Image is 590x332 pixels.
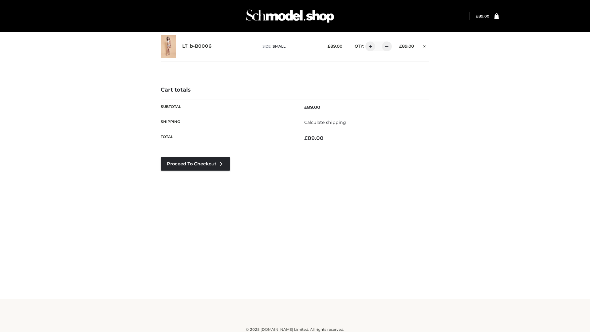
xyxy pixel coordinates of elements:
span: £ [476,14,478,18]
a: £89.00 [476,14,489,18]
p: size : [262,44,318,49]
a: Remove this item [420,41,429,49]
h4: Cart totals [161,87,429,93]
bdi: 89.00 [476,14,489,18]
a: Proceed to Checkout [161,157,230,171]
span: £ [304,105,307,110]
span: £ [399,44,402,49]
div: QTY: [348,41,390,51]
th: Shipping [161,115,295,130]
a: Calculate shipping [304,120,346,125]
span: SMALL [273,44,285,49]
bdi: 89.00 [304,105,320,110]
img: LT_b-B0006 - SMALL [161,35,176,58]
a: LT_b-B0006 [182,43,212,49]
th: Total [161,130,295,146]
span: £ [304,135,308,141]
bdi: 89.00 [399,44,414,49]
span: £ [328,44,330,49]
th: Subtotal [161,100,295,115]
bdi: 89.00 [304,135,324,141]
bdi: 89.00 [328,44,342,49]
img: Schmodel Admin 964 [244,4,336,28]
